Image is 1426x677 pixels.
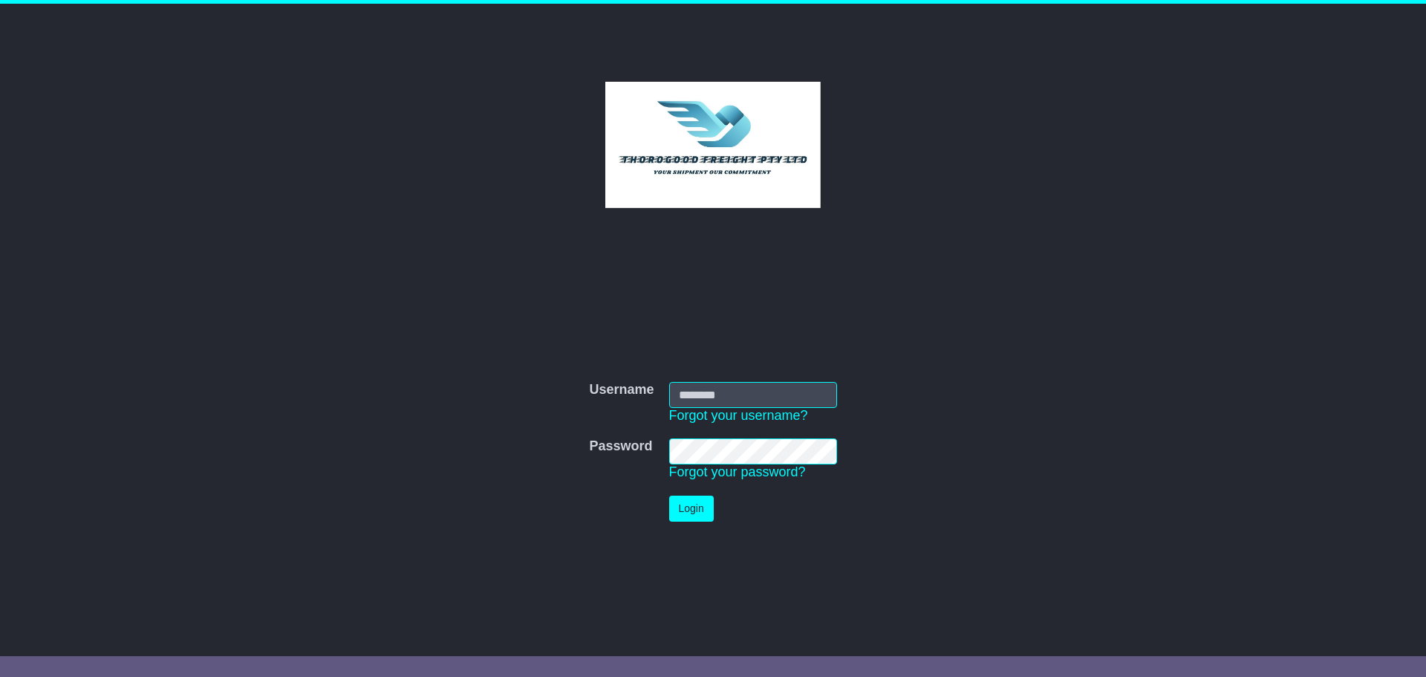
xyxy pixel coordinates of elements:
[669,408,808,423] a: Forgot your username?
[589,382,654,398] label: Username
[589,438,652,455] label: Password
[605,82,821,208] img: Thorogood Freight Pty Ltd
[669,464,806,479] a: Forgot your password?
[669,496,714,522] button: Login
